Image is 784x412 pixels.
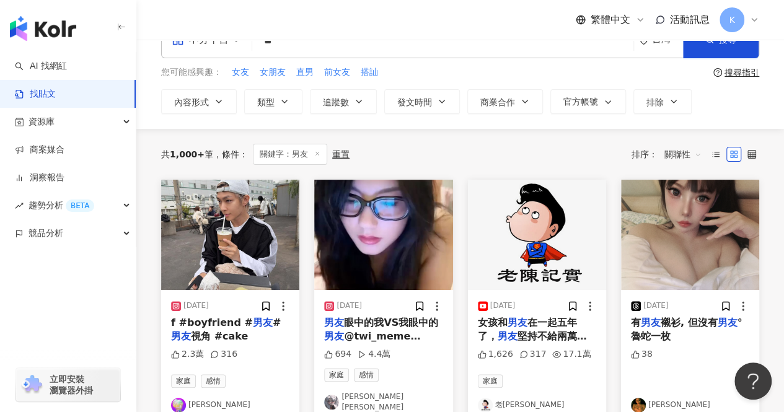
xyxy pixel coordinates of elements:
div: 1,626 [478,348,513,361]
span: K [729,13,734,27]
button: 女友 [231,66,250,79]
img: chrome extension [20,375,44,395]
mark: 男友 [498,330,518,342]
div: 38 [631,348,653,361]
span: 眼中的我VS我眼中的 [344,317,438,328]
span: 內容形式 [174,97,209,107]
img: post-image [621,180,759,290]
div: 316 [210,348,237,361]
mark: 男友 [324,330,344,342]
button: 官方帳號 [550,89,626,114]
button: 類型 [244,89,302,114]
div: [DATE] [183,300,209,311]
mark: 男友 [324,317,344,328]
span: 排除 [646,97,664,107]
span: ° 魯蛇一枚 [631,317,742,342]
img: post-image [161,180,299,290]
span: 有 [631,317,641,328]
mark: 男友 [508,317,527,328]
span: 追蹤數 [323,97,349,107]
span: 視角 #cake [191,330,248,342]
img: logo [10,16,76,41]
span: 襯衫, 但沒有 [661,317,718,328]
img: post-image [314,180,452,290]
span: 感情 [201,374,226,388]
a: 洞察報告 [15,172,64,184]
button: 前女友 [324,66,351,79]
div: [DATE] [490,300,516,311]
div: 4.4萬 [358,348,390,361]
mark: 男友 [641,317,661,328]
span: 1,000+ [170,149,205,159]
div: 排序： [632,144,708,164]
span: 條件 ： [213,149,248,159]
a: 商案媒合 [15,144,64,156]
span: 感情 [354,368,379,382]
div: 搜尋指引 [725,68,759,77]
span: 女友 [232,66,249,79]
span: 堅持不給兩萬彩禮於是分手了，[DATE] [478,330,587,356]
span: f #boyfriend # [171,317,253,328]
div: BETA [66,199,94,212]
span: 商業合作 [480,97,515,107]
button: 發文時間 [384,89,460,114]
span: 家庭 [171,374,196,388]
mark: 男友 [717,317,737,328]
div: 2.3萬 [171,348,204,361]
mark: 男友 [253,317,273,328]
button: 直男 [296,66,314,79]
mark: 男友 [171,330,191,342]
span: 您可能感興趣： [161,66,222,79]
button: 商業合作 [467,89,543,114]
span: 競品分析 [29,219,63,247]
span: 家庭 [324,368,349,382]
span: 資源庫 [29,108,55,136]
div: 694 [324,348,351,361]
span: 女朋友 [260,66,286,79]
img: post-image [468,180,606,290]
button: 追蹤數 [310,89,377,114]
div: [DATE] [337,300,362,311]
span: 官方帳號 [563,97,598,107]
button: 搭訕 [360,66,379,79]
div: 317 [519,348,547,361]
span: 在一起五年了， [478,317,577,342]
div: 共 筆 [161,149,213,159]
span: 繁體中文 [591,13,630,27]
div: 17.1萬 [552,348,591,361]
span: 關鍵字：男友 [253,144,327,165]
a: 找貼文 [15,88,56,100]
span: 搭訕 [361,66,378,79]
div: 重置 [332,149,350,159]
span: question-circle [713,68,722,77]
span: # [273,317,281,328]
span: 活動訊息 [670,14,710,25]
span: 立即安裝 瀏覽器外掛 [50,374,93,396]
span: 家庭 [478,374,503,388]
span: 關聯性 [664,144,702,164]
iframe: Help Scout Beacon - Open [734,362,772,400]
button: 內容形式 [161,89,237,114]
span: 女孩和 [478,317,508,328]
span: 前女友 [324,66,350,79]
span: 趨勢分析 [29,191,94,219]
button: 排除 [633,89,692,114]
img: KOL Avatar [324,395,339,410]
div: [DATE] [643,300,669,311]
span: rise [15,201,24,210]
span: 類型 [257,97,275,107]
a: chrome extension立即安裝 瀏覽器外掛 [16,368,120,401]
span: @twi_meme @big.gg.memes @taiwan_memes66 [324,330,431,370]
a: searchAI 找網紅 [15,60,67,72]
span: 發文時間 [397,97,432,107]
button: 女朋友 [259,66,286,79]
